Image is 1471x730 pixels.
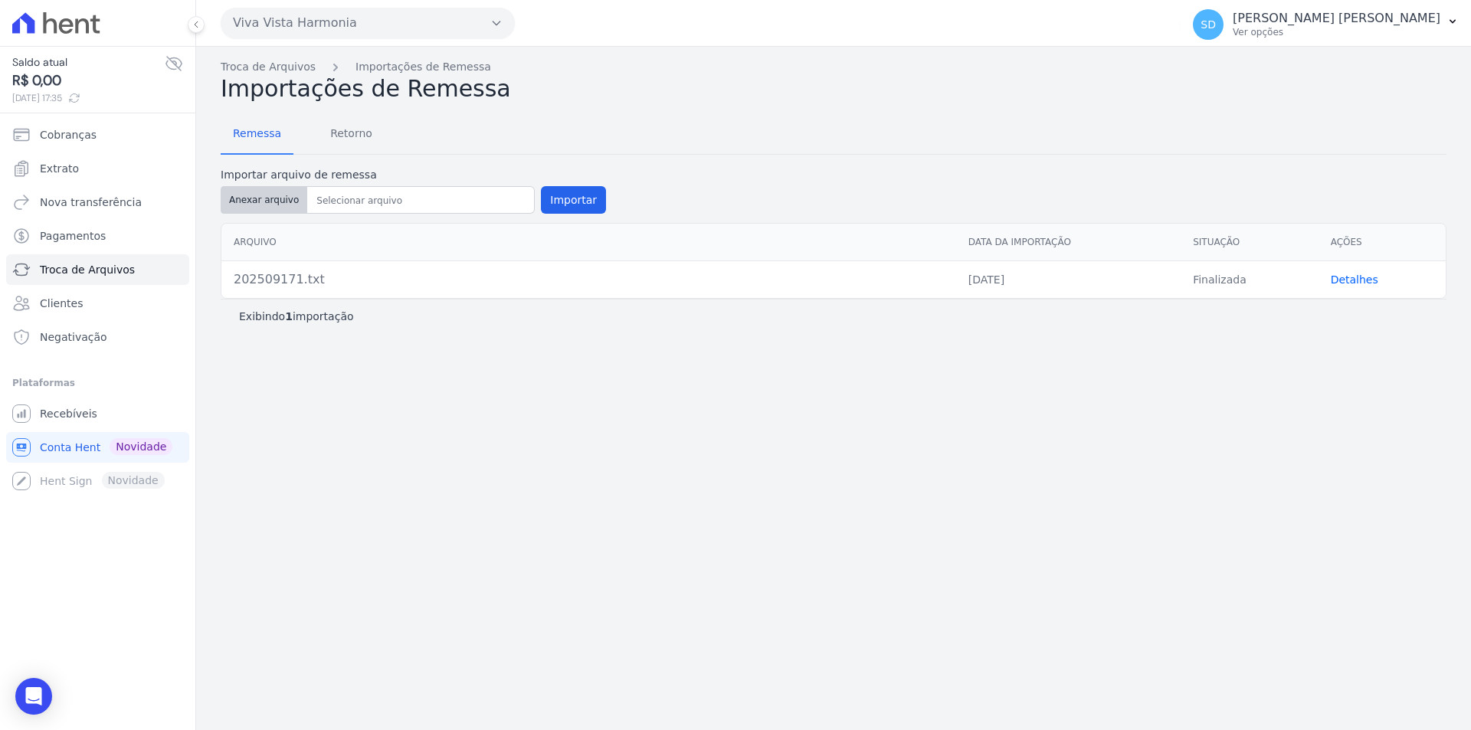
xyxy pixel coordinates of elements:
[40,228,106,244] span: Pagamentos
[221,59,316,75] a: Troca de Arquivos
[40,262,135,277] span: Troca de Arquivos
[40,296,83,311] span: Clientes
[6,119,189,150] a: Cobranças
[1233,11,1440,26] p: [PERSON_NAME] [PERSON_NAME]
[224,118,290,149] span: Remessa
[40,195,142,210] span: Nova transferência
[6,432,189,463] a: Conta Hent Novidade
[1319,224,1446,261] th: Ações
[6,254,189,285] a: Troca de Arquivos
[15,678,52,715] div: Open Intercom Messenger
[6,153,189,184] a: Extrato
[321,118,382,149] span: Retorno
[956,224,1181,261] th: Data da Importação
[40,127,97,142] span: Cobranças
[221,167,606,183] label: Importar arquivo de remessa
[318,115,385,155] a: Retorno
[6,288,189,319] a: Clientes
[221,8,515,38] button: Viva Vista Harmonia
[40,161,79,176] span: Extrato
[234,270,944,289] div: 202509171.txt
[956,260,1181,298] td: [DATE]
[1233,26,1440,38] p: Ver opções
[6,322,189,352] a: Negativação
[1201,19,1216,30] span: SD
[12,374,183,392] div: Plataformas
[541,186,606,214] button: Importar
[40,406,97,421] span: Recebíveis
[285,310,293,322] b: 1
[310,192,531,210] input: Selecionar arquivo
[221,186,307,214] button: Anexar arquivo
[1181,224,1318,261] th: Situação
[1181,260,1318,298] td: Finalizada
[12,91,165,105] span: [DATE] 17:35
[1181,3,1471,46] button: SD [PERSON_NAME] [PERSON_NAME] Ver opções
[6,398,189,429] a: Recebíveis
[12,70,165,91] span: R$ 0,00
[221,59,1446,75] nav: Breadcrumb
[40,329,107,345] span: Negativação
[221,224,956,261] th: Arquivo
[355,59,491,75] a: Importações de Remessa
[221,75,1446,103] h2: Importações de Remessa
[110,438,172,455] span: Novidade
[12,119,183,496] nav: Sidebar
[1331,273,1378,286] a: Detalhes
[6,187,189,218] a: Nova transferência
[40,440,100,455] span: Conta Hent
[239,309,354,324] p: Exibindo importação
[12,54,165,70] span: Saldo atual
[6,221,189,251] a: Pagamentos
[221,115,293,155] a: Remessa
